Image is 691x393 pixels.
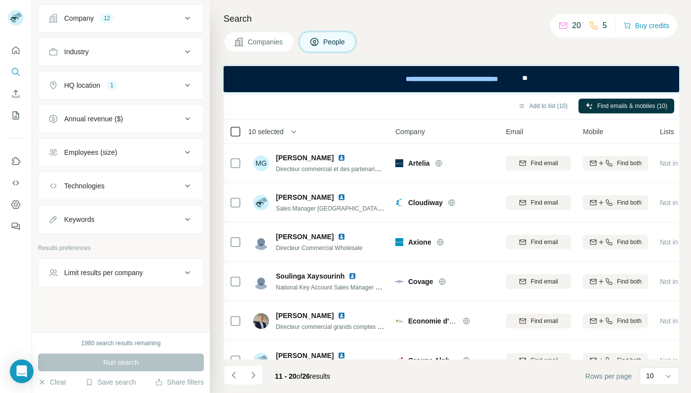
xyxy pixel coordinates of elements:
button: Find both [583,274,648,289]
span: National Key Account Sales Manager FTTO-Responsable Nationale Grands Comptes FTTO [276,283,517,291]
button: Enrich CSV [8,85,24,103]
button: Find both [583,353,648,368]
span: Find both [617,198,642,207]
button: Save search [85,377,136,387]
p: 10 [646,371,654,381]
div: HQ location [64,80,100,90]
button: Dashboard [8,196,24,214]
span: Cloudiway [408,198,443,208]
span: Find email [531,277,558,286]
span: Find email [531,317,558,325]
div: Open Intercom Messenger [10,359,34,383]
img: Avatar [253,234,269,250]
img: Avatar [253,313,269,329]
img: LinkedIn logo [338,193,345,201]
span: Covage [408,277,433,286]
button: Search [8,63,24,81]
button: Limit results per company [38,261,203,285]
span: 26 [302,372,310,380]
span: [PERSON_NAME] [276,232,334,242]
button: Add to list (10) [511,99,575,113]
div: MG [253,155,269,171]
button: Find email [506,314,571,328]
button: Find both [583,235,648,250]
div: Technologies [64,181,105,191]
p: 5 [603,20,607,32]
span: Sales Manager [GEOGRAPHIC_DATA] - Cloud Solution [276,204,423,212]
img: LinkedIn logo [338,233,345,241]
img: LinkedIn logo [338,352,345,359]
button: Find email [506,353,571,368]
span: Economie d'Energie SAS [408,317,491,325]
button: Annual revenue ($) [38,107,203,131]
button: Feedback [8,217,24,235]
p: 20 [572,20,581,32]
button: My lists [8,107,24,124]
button: Find email [506,235,571,250]
button: Clear [38,377,66,387]
span: Directeur commercial grands comptes et services au marché [276,322,435,330]
span: Find both [617,317,642,325]
button: Employees (size) [38,141,203,164]
button: Find both [583,195,648,210]
button: Quick start [8,41,24,59]
span: Mobile [583,127,603,137]
div: Company [64,13,94,23]
img: Logo of Cloudiway [395,199,403,207]
span: Soulinga Xaysourinh [276,271,345,281]
span: 10 selected [248,127,284,137]
span: [PERSON_NAME] [276,192,334,202]
span: results [275,372,330,380]
span: Artelia [408,158,430,168]
span: Find email [531,159,558,168]
button: Use Surfe API [8,174,24,192]
img: Logo of Axione [395,238,403,246]
button: Find emails & mobiles (10) [578,99,674,113]
span: Find email [531,198,558,207]
span: [PERSON_NAME] [276,153,334,163]
button: Technologies [38,174,203,198]
span: Find both [617,159,642,168]
img: LinkedIn logo [348,272,356,280]
button: Keywords [38,208,203,231]
span: Directeur commercial et des partenariats projets - Branche Multisites [GEOGRAPHIC_DATA] [276,165,519,173]
span: Find both [617,356,642,365]
span: 11 - 20 [275,372,297,380]
span: Find email [531,238,558,247]
span: [PERSON_NAME] [276,311,334,321]
span: Find both [617,238,642,247]
div: Limit results per company [64,268,143,278]
button: Buy credits [623,19,669,33]
img: Logo of Economie d'Energie SAS [395,317,403,325]
div: 1980 search results remaining [81,339,161,348]
span: Company [395,127,425,137]
button: Company12 [38,6,203,30]
div: 12 [100,14,114,23]
div: Employees (size) [64,147,117,157]
div: 1 [106,81,117,90]
span: People [323,37,346,47]
span: Find email [531,356,558,365]
button: Find email [506,195,571,210]
span: Find both [617,277,642,286]
div: Annual revenue ($) [64,114,123,124]
img: Logo of Groupe Alphalink [395,357,403,364]
span: Directeur Commercial Wholesale [276,245,362,251]
img: Avatar [253,353,269,368]
button: Find both [583,314,648,328]
button: Find email [506,274,571,289]
span: Axione [408,237,431,247]
img: Avatar [253,195,269,211]
span: Rows per page [585,371,632,381]
img: Avatar [253,274,269,289]
span: of [297,372,303,380]
button: Find email [506,156,571,171]
span: Lists [660,127,674,137]
button: Navigate to previous page [224,365,243,385]
button: Find both [583,156,648,171]
p: Results preferences [38,244,204,252]
img: Logo of Artelia [395,159,403,167]
button: Industry [38,40,203,64]
button: Navigate to next page [243,365,263,385]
